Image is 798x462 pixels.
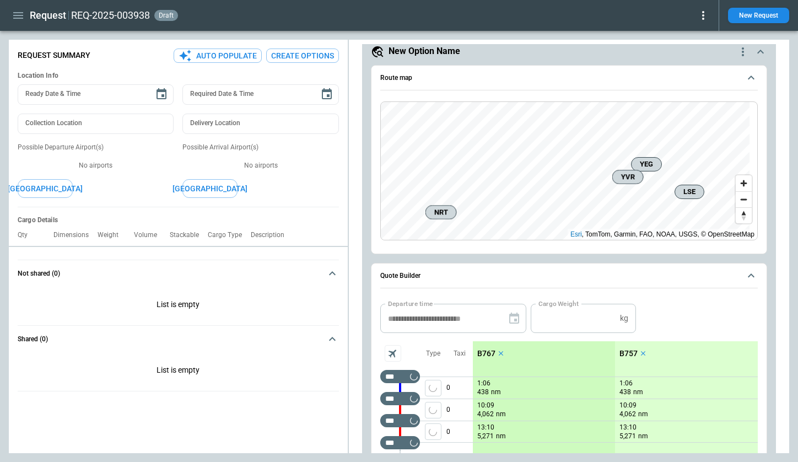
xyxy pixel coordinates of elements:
[619,423,637,432] p: 13:10
[425,380,441,396] span: Type of sector
[477,410,494,419] p: 4,062
[388,299,433,308] label: Departure time
[316,83,338,105] button: Choose date
[619,410,636,419] p: 4,062
[425,402,441,418] span: Type of sector
[18,326,339,352] button: Shared (0)
[619,401,637,410] p: 10:09
[491,388,501,397] p: nm
[380,264,758,289] button: Quote Builder
[53,231,98,239] p: Dimensions
[266,49,339,63] button: Create Options
[638,410,648,419] p: nm
[570,229,754,240] div: , TomTom, Garmin, FAO, NOAA, USGS, © OpenStreetMap
[633,388,643,397] p: nm
[496,432,506,441] p: nm
[18,216,339,224] h6: Cargo Details
[425,423,441,440] button: left aligned
[71,9,150,22] h2: REQ-2025-003938
[496,410,506,419] p: nm
[385,345,401,362] span: Aircraft selection
[170,231,208,239] p: Stackable
[619,388,631,397] p: 438
[446,399,473,421] p: 0
[477,388,489,397] p: 438
[619,349,638,358] p: B757
[157,12,176,19] span: draft
[174,49,262,63] button: Auto Populate
[454,349,466,358] p: Taxi
[380,101,758,240] div: Route map
[425,402,441,418] button: left aligned
[381,102,750,240] canvas: Map
[18,161,174,170] p: No airports
[619,379,633,388] p: 1:06
[477,379,490,388] p: 1:06
[380,436,420,449] div: Not found
[182,161,338,170] p: No airports
[380,370,420,383] div: Not found
[736,191,752,207] button: Zoom out
[736,45,750,58] div: quote-option-actions
[736,175,752,191] button: Zoom in
[617,171,638,182] span: YVR
[18,336,48,343] h6: Shared (0)
[446,377,473,399] p: 0
[208,231,251,239] p: Cargo Type
[619,432,636,441] p: 5,271
[636,159,657,170] span: YEG
[389,45,460,57] h5: New Option Name
[18,72,339,80] h6: Location Info
[182,143,338,152] p: Possible Arrival Airport(s)
[477,401,494,410] p: 10:09
[425,423,441,440] span: Type of sector
[477,423,494,432] p: 13:10
[477,349,495,358] p: B767
[736,207,752,223] button: Reset bearing to north
[18,143,174,152] p: Possible Departure Airport(s)
[380,66,758,91] button: Route map
[18,260,339,287] button: Not shared (0)
[620,314,628,323] p: kg
[18,287,339,325] div: Not shared (0)
[380,272,420,280] h6: Quote Builder
[380,392,420,405] div: Not found
[446,421,473,442] p: 0
[30,9,66,22] h1: Request
[638,432,648,441] p: nm
[425,380,441,396] button: left aligned
[538,299,579,308] label: Cargo Weight
[18,51,90,60] p: Request Summary
[150,83,172,105] button: Choose date
[134,231,166,239] p: Volume
[98,231,127,239] p: Weight
[18,352,339,391] p: List is empty
[426,349,440,358] p: Type
[430,207,451,218] span: NRT
[18,270,60,277] h6: Not shared (0)
[728,8,789,23] button: New Request
[477,432,494,441] p: 5,271
[18,352,339,391] div: Not shared (0)
[380,414,420,427] div: Not found
[251,231,293,239] p: Description
[182,179,238,198] button: [GEOGRAPHIC_DATA]
[680,186,699,197] span: LSE
[18,231,36,239] p: Qty
[380,74,412,82] h6: Route map
[570,230,582,238] a: Esri
[18,179,73,198] button: [GEOGRAPHIC_DATA]
[18,287,339,325] p: List is empty
[371,45,767,58] button: New Option Namequote-option-actions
